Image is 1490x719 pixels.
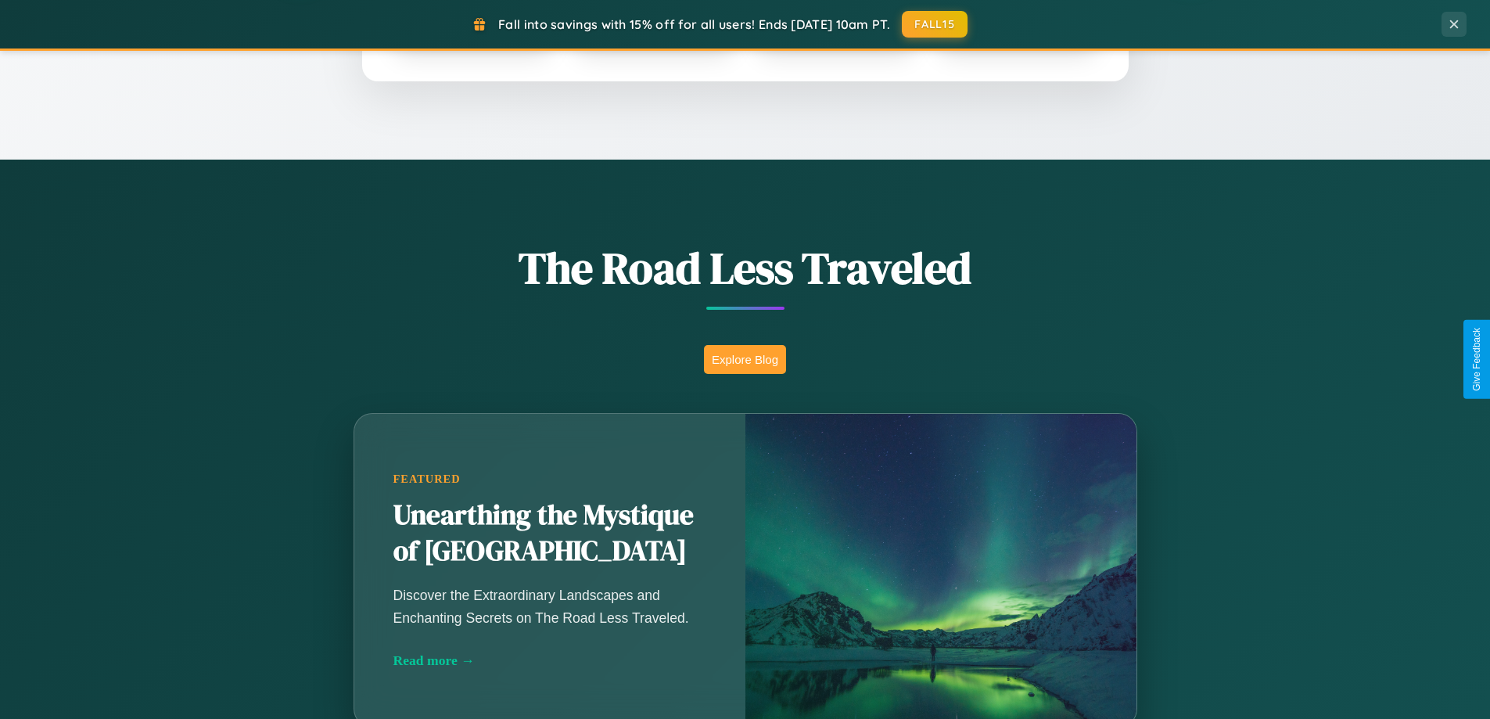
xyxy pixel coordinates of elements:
span: Fall into savings with 15% off for all users! Ends [DATE] 10am PT. [498,16,890,32]
button: Explore Blog [704,345,786,374]
h1: The Road Less Traveled [276,238,1215,298]
div: Featured [393,473,706,486]
p: Discover the Extraordinary Landscapes and Enchanting Secrets on The Road Less Traveled. [393,584,706,628]
h2: Unearthing the Mystique of [GEOGRAPHIC_DATA] [393,498,706,570]
div: Give Feedback [1471,328,1482,391]
div: Read more → [393,652,706,669]
button: FALL15 [902,11,968,38]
